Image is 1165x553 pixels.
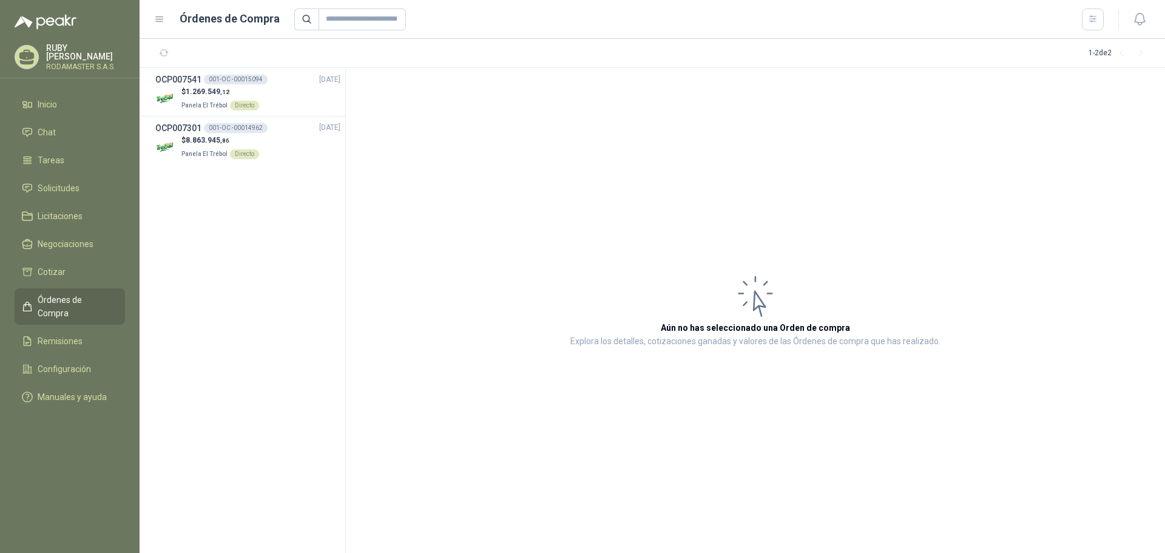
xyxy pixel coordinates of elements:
[38,265,66,279] span: Cotizar
[46,63,125,70] p: RODAMASTER S.A.S.
[319,74,340,86] span: [DATE]
[661,321,850,334] h3: Aún no has seleccionado una Orden de compra
[186,136,229,144] span: 8.863.945
[15,121,125,144] a: Chat
[181,151,228,157] span: Panela El Trébol
[15,288,125,325] a: Órdenes de Compra
[15,260,125,283] a: Cotizar
[15,205,125,228] a: Licitaciones
[155,121,201,135] h3: OCP007301
[180,10,280,27] h1: Órdenes de Compra
[15,15,76,29] img: Logo peakr
[38,390,107,404] span: Manuales y ayuda
[46,44,125,61] p: RUBY [PERSON_NAME]
[186,87,229,96] span: 1.269.549
[38,293,113,320] span: Órdenes de Compra
[15,385,125,409] a: Manuales y ayuda
[38,98,57,111] span: Inicio
[204,123,268,133] div: 001-OC -00014962
[38,126,56,139] span: Chat
[181,135,259,146] p: $
[15,149,125,172] a: Tareas
[570,334,940,349] p: Explora los detalles, cotizaciones ganadas y valores de las Órdenes de compra que has realizado.
[38,334,83,348] span: Remisiones
[15,93,125,116] a: Inicio
[38,362,91,376] span: Configuración
[155,88,177,109] img: Company Logo
[15,330,125,353] a: Remisiones
[319,122,340,134] span: [DATE]
[155,121,340,160] a: OCP007301001-OC -00014962[DATE] Company Logo$8.863.945,86Panela El TrébolDirecto
[181,86,259,98] p: $
[220,137,229,144] span: ,86
[155,137,177,158] img: Company Logo
[38,209,83,223] span: Licitaciones
[220,89,229,95] span: ,12
[15,177,125,200] a: Solicitudes
[38,182,79,195] span: Solicitudes
[181,102,228,109] span: Panela El Trébol
[15,358,125,381] a: Configuración
[155,73,340,111] a: OCP007541001-OC -00015094[DATE] Company Logo$1.269.549,12Panela El TrébolDirecto
[155,73,201,86] h3: OCP007541
[230,149,259,159] div: Directo
[204,75,268,84] div: 001-OC -00015094
[15,232,125,256] a: Negociaciones
[38,154,64,167] span: Tareas
[1089,44,1150,63] div: 1 - 2 de 2
[38,237,93,251] span: Negociaciones
[230,101,259,110] div: Directo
